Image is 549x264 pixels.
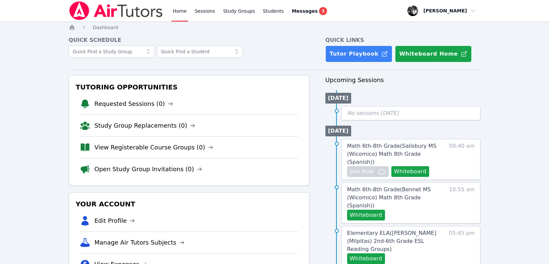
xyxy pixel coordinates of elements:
button: Whiteboard [391,166,429,177]
button: Whiteboard Home [395,46,472,62]
li: [DATE] [325,126,351,136]
span: Dashboard [93,25,118,30]
span: 09:40 am [449,142,475,177]
span: Elementary ELA ( [PERSON_NAME] (Milpitas) 2nd-6th Grade ESL Reading Groups ) [347,230,437,252]
a: Requested Sessions (0) [94,99,173,109]
span: Math 6th-8th Grade ( Salisbury MS (Wicomico) Math 8th Grade (Spanish) ) [347,143,437,165]
a: Study Group Replacements (0) [94,121,195,130]
span: No sessions [DATE] [347,110,399,116]
button: Whiteboard [347,253,385,264]
span: 3 [319,7,327,15]
a: Open Study Group Invitations (0) [94,164,202,174]
a: Manage Air Tutors Subjects [94,238,184,247]
h3: Tutoring Opportunities [74,81,304,93]
a: View Registerable Course Groups (0) [94,143,213,152]
nav: Breadcrumb [69,24,480,31]
a: Edit Profile [94,216,135,225]
button: Whiteboard [347,210,385,220]
span: Math 6th-8th Grade ( Bennet MS (Wicomico) Math 8th Grade (Spanish) ) [347,186,431,209]
a: Elementary ELA([PERSON_NAME] (Milpitas) 2nd-6th Grade ESL Reading Groups) [347,229,443,253]
img: Air Tutors [69,1,163,20]
span: 05:45 pm [449,229,475,264]
button: Join Now [347,166,389,177]
h3: Your Account [74,198,304,210]
h3: Upcoming Sessions [325,75,480,85]
span: Join Now [350,168,374,176]
input: Quick Find a Student [157,46,243,58]
input: Quick Find a Study Group [69,46,154,58]
a: Tutor Playbook [325,46,392,62]
span: Messages [292,8,318,14]
a: Math 6th-8th Grade(Salisbury MS (Wicomico) Math 8th Grade (Spanish)) [347,142,443,166]
a: Dashboard [93,24,118,31]
span: 10:55 am [449,186,475,220]
h4: Quick Schedule [69,36,309,44]
li: [DATE] [325,93,351,104]
a: Math 6th-8th Grade(Bennet MS (Wicomico) Math 8th Grade (Spanish)) [347,186,443,210]
h4: Quick Links [325,36,480,44]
